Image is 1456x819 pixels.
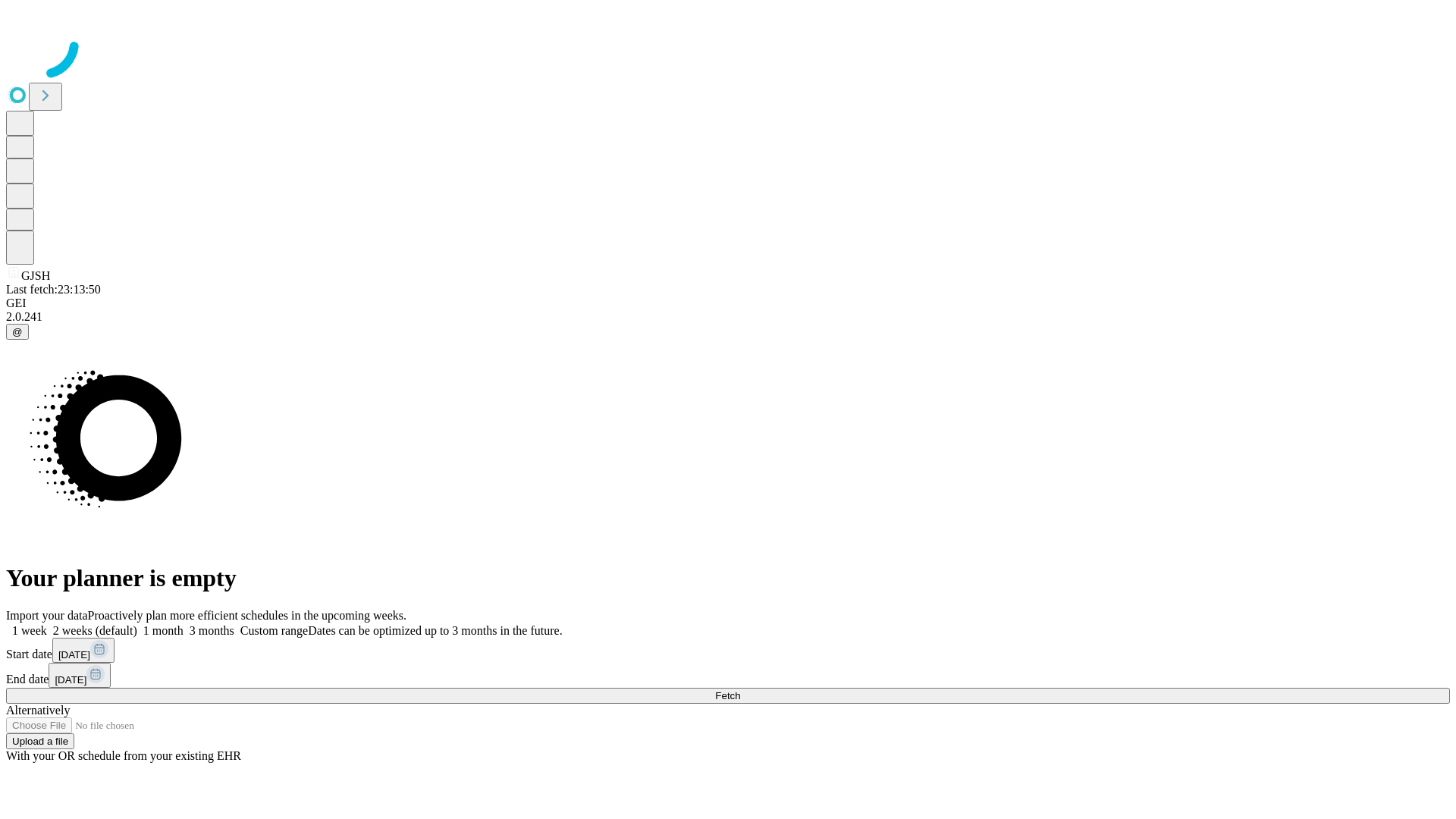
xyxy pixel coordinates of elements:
[53,624,137,637] span: 2 weeks (default)
[6,324,29,340] button: @
[49,663,111,688] button: [DATE]
[6,310,1450,324] div: 2.0.241
[6,564,1450,592] h1: Your planner is empty
[12,624,47,637] span: 1 week
[52,638,115,663] button: [DATE]
[6,688,1450,704] button: Fetch
[6,733,74,749] button: Upload a file
[6,609,88,622] span: Import your data
[55,674,86,686] span: [DATE]
[21,269,50,282] span: GJSH
[6,749,241,762] span: With your OR schedule from your existing EHR
[308,624,562,637] span: Dates can be optimized up to 3 months in the future.
[6,704,70,717] span: Alternatively
[240,624,308,637] span: Custom range
[715,690,740,701] span: Fetch
[12,326,23,337] span: @
[6,297,1450,310] div: GEI
[6,283,101,296] span: Last fetch: 23:13:50
[6,663,1450,688] div: End date
[6,638,1450,663] div: Start date
[88,609,406,622] span: Proactively plan more efficient schedules in the upcoming weeks.
[58,649,90,661] span: [DATE]
[143,624,184,637] span: 1 month
[190,624,234,637] span: 3 months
